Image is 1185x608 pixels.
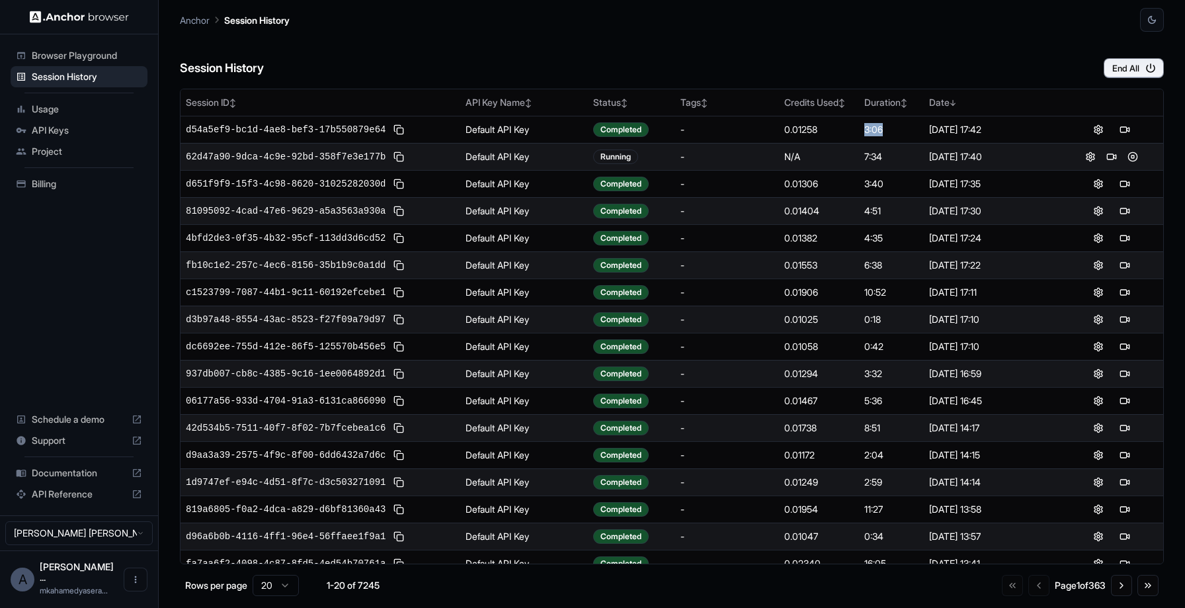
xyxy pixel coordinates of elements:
[621,98,628,108] span: ↕
[186,150,386,163] span: 62d47a90-9dca-4c9e-92bd-358f7e3e177b
[185,579,247,592] p: Rows per page
[186,313,386,326] span: d3b97a48-8554-43ac-8523-f27f09a79d97
[186,449,386,462] span: d9aa3a39-2575-4f9c-8f00-6dd6432a7d6c
[864,150,919,163] div: 7:34
[950,98,956,108] span: ↓
[929,503,1054,516] div: [DATE] 13:58
[929,340,1054,353] div: [DATE] 17:10
[864,557,919,570] div: 16:05
[32,466,126,480] span: Documentation
[929,394,1054,408] div: [DATE] 16:45
[593,502,649,517] div: Completed
[784,421,854,435] div: 0.01738
[11,568,34,591] div: A
[680,123,774,136] div: -
[680,150,774,163] div: -
[864,503,919,516] div: 11:27
[864,232,919,245] div: 4:35
[929,232,1054,245] div: [DATE] 17:24
[11,45,147,66] div: Browser Playground
[40,586,108,595] span: mkahamedyaserarafath@gmail.com
[784,96,854,109] div: Credits Used
[186,394,386,408] span: 06177a56-933d-4704-91a3-6131ca866090
[680,204,774,218] div: -
[460,143,588,170] td: Default API Key
[593,529,649,544] div: Completed
[320,579,386,592] div: 1-20 of 7245
[680,449,774,462] div: -
[901,98,907,108] span: ↕
[1055,579,1106,592] div: Page 1 of 363
[460,550,588,577] td: Default API Key
[784,286,854,299] div: 0.01906
[929,150,1054,163] div: [DATE] 17:40
[460,197,588,224] td: Default API Key
[460,387,588,414] td: Default API Key
[186,503,386,516] span: 819a6805-f0a2-4dca-a829-d6bf81360a43
[680,313,774,326] div: -
[864,204,919,218] div: 4:51
[929,96,1054,109] div: Date
[680,177,774,191] div: -
[680,286,774,299] div: -
[680,530,774,543] div: -
[929,177,1054,191] div: [DATE] 17:35
[784,503,854,516] div: 0.01954
[32,70,142,83] span: Session History
[229,98,236,108] span: ↕
[784,259,854,272] div: 0.01553
[11,462,147,484] div: Documentation
[680,421,774,435] div: -
[593,448,649,462] div: Completed
[929,421,1054,435] div: [DATE] 14:17
[32,488,126,501] span: API Reference
[124,568,147,591] button: Open menu
[593,122,649,137] div: Completed
[460,523,588,550] td: Default API Key
[929,123,1054,136] div: [DATE] 17:42
[784,204,854,218] div: 0.01404
[864,177,919,191] div: 3:40
[186,286,386,299] span: c1523799-7087-44b1-9c11-60192efcebe1
[11,99,147,120] div: Usage
[32,413,126,426] span: Schedule a demo
[593,204,649,218] div: Completed
[460,360,588,387] td: Default API Key
[593,475,649,490] div: Completed
[929,204,1054,218] div: [DATE] 17:30
[701,98,708,108] span: ↕
[186,421,386,435] span: 42d534b5-7511-40f7-8f02-7b7fcebea1c6
[460,441,588,468] td: Default API Key
[784,557,854,570] div: 0.02340
[864,286,919,299] div: 10:52
[929,367,1054,380] div: [DATE] 16:59
[784,177,854,191] div: 0.01306
[784,394,854,408] div: 0.01467
[864,96,919,109] div: Duration
[460,306,588,333] td: Default API Key
[864,313,919,326] div: 0:18
[460,170,588,197] td: Default API Key
[784,367,854,380] div: 0.01294
[929,286,1054,299] div: [DATE] 17:11
[11,430,147,451] div: Support
[864,340,919,353] div: 0:42
[186,530,386,543] span: d96a6b0b-4116-4ff1-96e4-56ffaee1f9a1
[460,414,588,441] td: Default API Key
[11,173,147,195] div: Billing
[680,340,774,353] div: -
[864,259,919,272] div: 6:38
[186,177,386,191] span: d651f9f9-15f3-4c98-8620-31025282030d
[186,232,386,245] span: 4bfd2de3-0f35-4b32-95cf-113dd3d6cd52
[32,434,126,447] span: Support
[784,449,854,462] div: 0.01172
[864,476,919,489] div: 2:59
[680,96,774,109] div: Tags
[593,96,671,109] div: Status
[186,340,386,353] span: dc6692ee-755d-412e-86f5-125570b456e5
[864,530,919,543] div: 0:34
[11,66,147,87] div: Session History
[460,468,588,496] td: Default API Key
[180,13,290,27] nav: breadcrumb
[864,421,919,435] div: 8:51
